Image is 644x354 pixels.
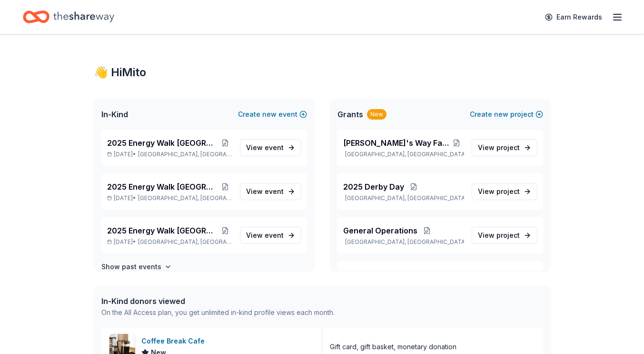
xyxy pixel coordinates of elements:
[496,231,520,239] span: project
[265,231,284,239] span: event
[343,225,417,236] span: General Operations
[138,194,232,202] span: [GEOGRAPHIC_DATA], [GEOGRAPHIC_DATA]
[472,183,537,200] a: View project
[101,261,172,273] button: Show past events
[240,139,301,156] a: View event
[246,230,284,241] span: View
[246,186,284,197] span: View
[478,230,520,241] span: View
[478,142,520,153] span: View
[238,109,307,120] button: Createnewevent
[240,183,301,200] a: View event
[539,9,608,26] a: Earn Rewards
[23,6,114,28] a: Home
[107,225,218,236] span: 2025 Energy Walk [GEOGRAPHIC_DATA]
[141,335,208,347] div: Coffee Break Cafe
[138,151,232,158] span: [GEOGRAPHIC_DATA], [GEOGRAPHIC_DATA]
[107,151,232,158] p: [DATE] •
[138,238,232,246] span: [GEOGRAPHIC_DATA], [GEOGRAPHIC_DATA]
[472,227,537,244] a: View project
[478,186,520,197] span: View
[496,143,520,152] span: project
[343,238,464,246] p: [GEOGRAPHIC_DATA], [GEOGRAPHIC_DATA]
[494,109,508,120] span: new
[94,65,551,80] div: 👋 Hi Mito
[101,295,335,307] div: In-Kind donors viewed
[262,109,277,120] span: new
[367,109,386,120] div: New
[107,238,232,246] p: [DATE] •
[265,187,284,195] span: event
[107,194,232,202] p: [DATE] •
[343,151,464,158] p: [GEOGRAPHIC_DATA], [GEOGRAPHIC_DATA]
[343,269,379,280] span: 2025 IMC
[330,341,456,353] div: Gift card, gift basket, monetary donation
[265,143,284,152] span: event
[107,137,218,149] span: 2025 Energy Walk [GEOGRAPHIC_DATA]
[343,137,449,149] span: [PERSON_NAME]'s Way Family Fund
[107,181,218,192] span: 2025 Energy Walk [GEOGRAPHIC_DATA]
[496,187,520,195] span: project
[472,139,537,156] a: View project
[470,109,543,120] button: Createnewproject
[101,307,335,318] div: On the All Access plan, you get unlimited in-kind profile views each month.
[337,109,363,120] span: Grants
[240,227,301,244] a: View event
[101,261,161,273] h4: Show past events
[101,109,128,120] span: In-Kind
[343,194,464,202] p: [GEOGRAPHIC_DATA], [GEOGRAPHIC_DATA]
[343,181,404,192] span: 2025 Derby Day
[246,142,284,153] span: View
